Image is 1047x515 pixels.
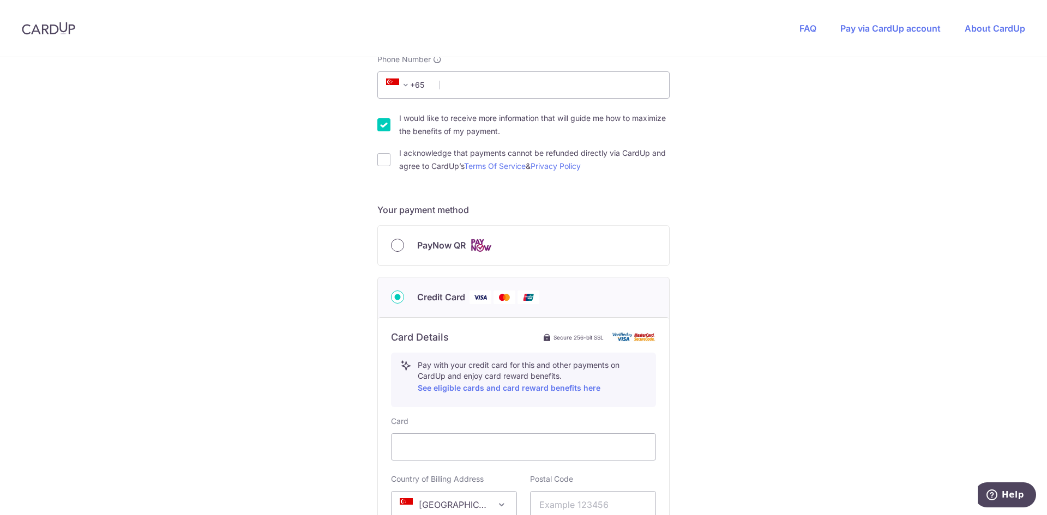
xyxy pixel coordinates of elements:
a: Terms Of Service [464,161,526,171]
img: Visa [470,290,491,304]
h5: Your payment method [377,203,670,216]
span: Phone Number [377,54,431,65]
span: +65 [383,78,432,92]
img: Union Pay [518,290,539,304]
span: +65 [386,78,412,92]
label: I would like to receive more information that will guide me how to maximize the benefits of my pa... [399,112,670,138]
iframe: Secure card payment input frame [400,440,647,453]
label: Postal Code [530,474,573,484]
a: Pay via CardUp account [840,23,941,34]
label: Card [391,416,408,427]
label: Country of Billing Address [391,474,484,484]
img: card secure [612,332,656,342]
span: Secure 256-bit SSL [553,333,604,342]
a: FAQ [799,23,816,34]
img: Cards logo [470,239,492,252]
p: Pay with your credit card for this and other payments on CardUp and enjoy card reward benefits. [418,360,647,395]
img: CardUp [22,22,75,35]
img: Mastercard [494,290,515,304]
a: About CardUp [965,23,1025,34]
label: I acknowledge that payments cannot be refunded directly via CardUp and agree to CardUp’s & [399,147,670,173]
div: PayNow QR Cards logo [391,239,656,252]
div: Credit Card Visa Mastercard Union Pay [391,290,656,304]
span: PayNow QR [417,239,466,252]
iframe: Opens a widget where you can find more information [978,482,1036,510]
h6: Card Details [391,331,449,344]
a: Privacy Policy [531,161,581,171]
a: See eligible cards and card reward benefits here [418,383,600,392]
span: Credit Card [417,290,465,304]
